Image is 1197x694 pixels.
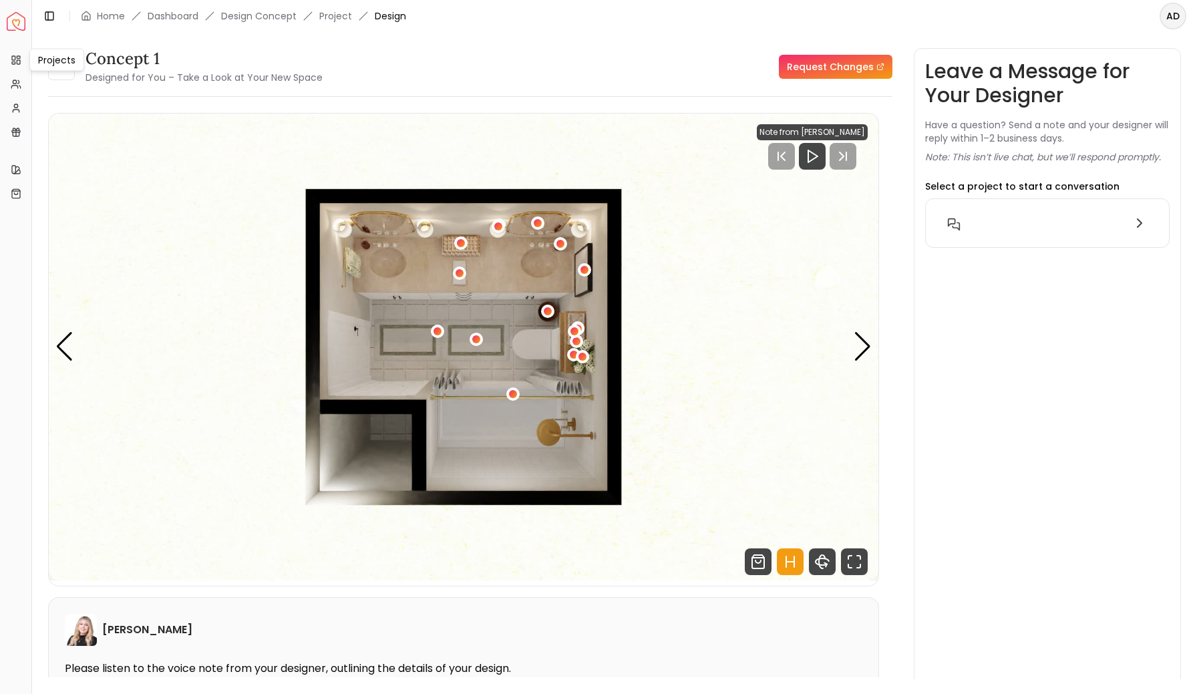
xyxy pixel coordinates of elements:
button: AD [1160,3,1186,29]
div: Previous slide [55,332,73,361]
a: Spacejoy [7,12,25,31]
p: Have a question? Send a note and your designer will reply within 1–2 business days. [925,118,1170,145]
svg: Play [804,148,820,164]
h6: [PERSON_NAME] [102,622,192,638]
img: Spacejoy Logo [7,12,25,31]
div: Next slide [854,332,872,361]
nav: breadcrumb [81,9,406,23]
div: 1 / 5 [49,114,878,580]
img: Design Render 1 [49,114,878,580]
span: Design [375,9,406,23]
li: Design Concept [221,9,297,23]
h3: concept 1 [85,48,323,69]
p: Select a project to start a conversation [925,180,1120,193]
div: Note from [PERSON_NAME] [757,124,868,140]
svg: Hotspots Toggle [777,548,804,575]
a: Dashboard [148,9,198,23]
p: Please listen to the voice note from your designer, outlining the details of your design. [65,662,862,675]
small: Designed for You – Take a Look at Your New Space [85,71,323,84]
div: Projects [29,49,84,71]
img: Hannah James [65,614,97,646]
a: Project [319,9,352,23]
a: Home [97,9,125,23]
svg: 360 View [809,548,836,575]
span: AD [1161,4,1185,28]
svg: Fullscreen [841,548,868,575]
p: Note: This isn’t live chat, but we’ll respond promptly. [925,150,1161,164]
a: Request Changes [779,55,892,79]
h3: Leave a Message for Your Designer [925,59,1170,108]
svg: Shop Products from this design [745,548,772,575]
div: Carousel [49,114,878,580]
